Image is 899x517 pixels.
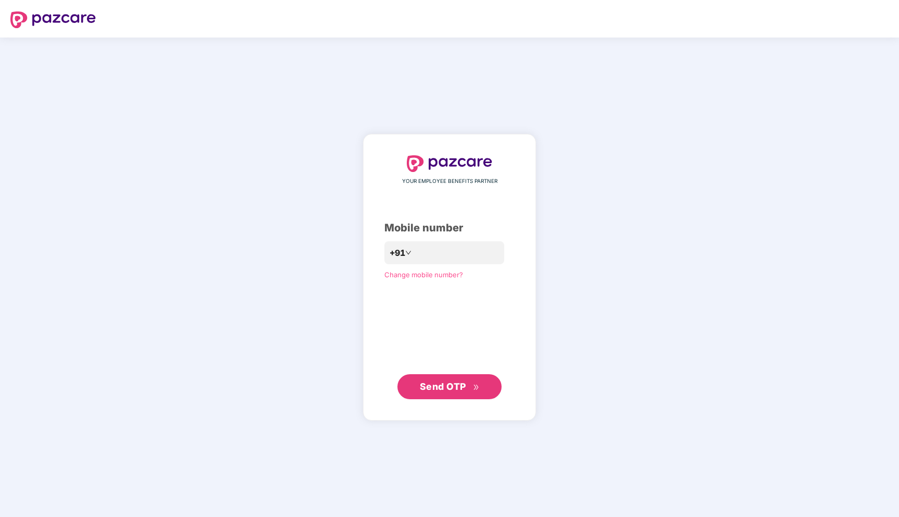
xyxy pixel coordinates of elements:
img: logo [407,155,492,172]
img: logo [10,11,96,28]
span: Send OTP [420,381,466,392]
span: +91 [390,247,405,260]
span: YOUR EMPLOYEE BENEFITS PARTNER [402,177,497,186]
span: double-right [473,384,480,391]
button: Send OTPdouble-right [397,374,502,399]
a: Change mobile number? [384,270,463,279]
span: down [405,250,411,256]
div: Mobile number [384,220,515,236]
